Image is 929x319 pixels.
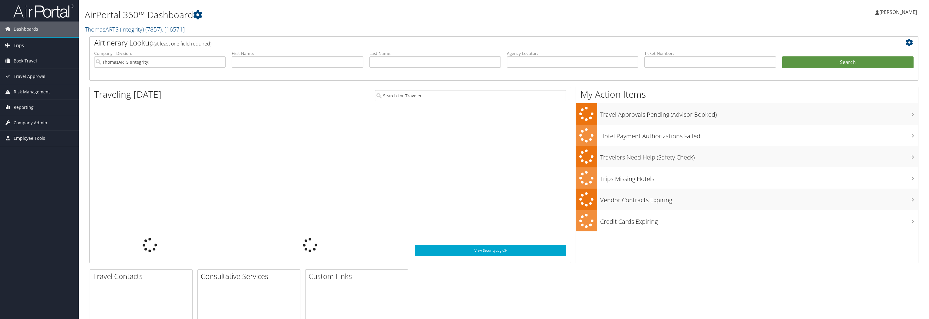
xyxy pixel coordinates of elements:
[309,271,408,281] h2: Custom Links
[600,214,918,226] h3: Credit Cards Expiring
[644,50,776,56] label: Ticket Number:
[600,193,918,204] h3: Vendor Contracts Expiring
[782,56,914,69] button: Search
[369,50,501,56] label: Last Name:
[507,50,638,56] label: Agency Locator:
[14,53,37,69] span: Book Travel
[14,84,50,99] span: Risk Management
[232,50,363,56] label: First Name:
[576,88,918,101] h1: My Action Items
[600,150,918,162] h3: Travelers Need Help (Safety Check)
[94,38,845,48] h2: Airtinerary Lookup
[14,38,24,53] span: Trips
[875,3,923,21] a: [PERSON_NAME]
[576,167,918,189] a: Trips Missing Hotels
[576,125,918,146] a: Hotel Payment Authorizations Failed
[14,131,45,146] span: Employee Tools
[94,88,161,101] h1: Traveling [DATE]
[85,8,643,21] h1: AirPortal 360™ Dashboard
[576,210,918,232] a: Credit Cards Expiring
[14,22,38,37] span: Dashboards
[14,100,34,115] span: Reporting
[600,107,918,119] h3: Travel Approvals Pending (Advisor Booked)
[14,115,47,130] span: Company Admin
[85,25,185,33] a: ThomasARTS (Integrity)
[576,103,918,125] a: Travel Approvals Pending (Advisor Booked)
[415,245,566,256] a: View SecurityLogic®
[879,9,917,15] span: [PERSON_NAME]
[162,25,185,33] span: , [ 16571 ]
[94,50,226,56] label: Company - Division:
[13,4,74,18] img: airportal-logo.png
[375,90,566,101] input: Search for Traveler
[600,172,918,183] h3: Trips Missing Hotels
[600,129,918,140] h3: Hotel Payment Authorizations Failed
[154,40,211,47] span: (at least one field required)
[576,146,918,167] a: Travelers Need Help (Safety Check)
[201,271,300,281] h2: Consultative Services
[576,189,918,210] a: Vendor Contracts Expiring
[93,271,192,281] h2: Travel Contacts
[145,25,162,33] span: ( 7857 )
[14,69,45,84] span: Travel Approval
